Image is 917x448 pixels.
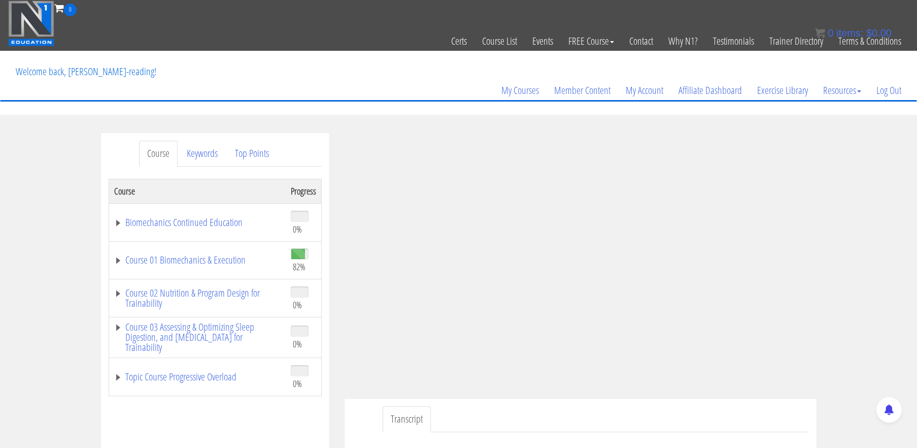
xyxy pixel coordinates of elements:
[114,217,281,228] a: Biomechanics Continued Education
[622,16,661,66] a: Contact
[750,66,816,115] a: Exercise Library
[227,141,277,167] a: Top Points
[293,338,302,349] span: 0%
[383,406,431,432] a: Transcript
[179,141,226,167] a: Keywords
[816,66,869,115] a: Resources
[114,322,281,353] a: Course 03 Assessing & Optimizing Sleep Digestion, and [MEDICAL_DATA] for Trainability
[444,16,474,66] a: Certs
[661,16,705,66] a: Why N1?
[8,1,54,46] img: n1-education
[866,27,892,39] bdi: 0.00
[286,179,322,203] th: Progress
[114,288,281,308] a: Course 02 Nutrition & Program Design for Trainability
[293,378,302,389] span: 0%
[64,4,77,16] span: 0
[815,28,825,38] img: icon11.png
[114,372,281,382] a: Topic Course Progressive Overload
[293,299,302,310] span: 0%
[869,66,909,115] a: Log Out
[561,16,622,66] a: FREE Course
[293,261,305,272] span: 82%
[866,27,872,39] span: $
[494,66,547,115] a: My Courses
[762,16,831,66] a: Trainer Directory
[836,27,863,39] span: items:
[54,1,77,15] a: 0
[815,27,892,39] a: 0 items: $0.00
[109,179,286,203] th: Course
[547,66,618,115] a: Member Content
[525,16,561,66] a: Events
[705,16,762,66] a: Testimonials
[293,223,302,235] span: 0%
[139,141,178,167] a: Course
[114,255,281,265] a: Course 01 Biomechanics & Execution
[831,16,909,66] a: Terms & Conditions
[8,51,164,92] p: Welcome back, [PERSON_NAME]-reading!
[474,16,525,66] a: Course List
[828,27,833,39] span: 0
[671,66,750,115] a: Affiliate Dashboard
[618,66,671,115] a: My Account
